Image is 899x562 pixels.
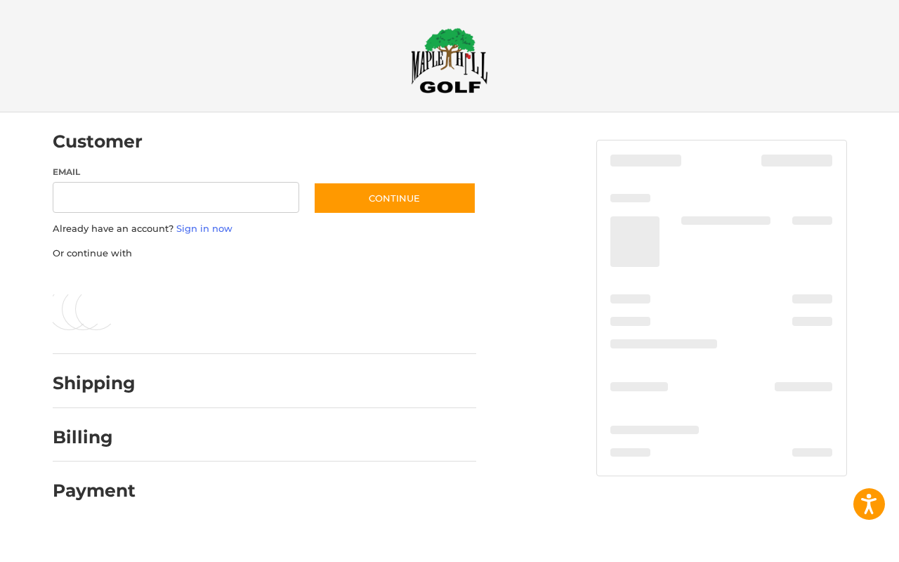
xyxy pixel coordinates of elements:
[53,222,476,236] p: Already have an account?
[53,480,136,502] h2: Payment
[313,182,476,214] button: Continue
[53,372,136,394] h2: Shipping
[411,27,488,93] img: Maple Hill Golf
[53,426,135,448] h2: Billing
[53,247,476,261] p: Or continue with
[53,166,300,178] label: Email
[176,223,232,234] a: Sign in now
[53,131,143,152] h2: Customer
